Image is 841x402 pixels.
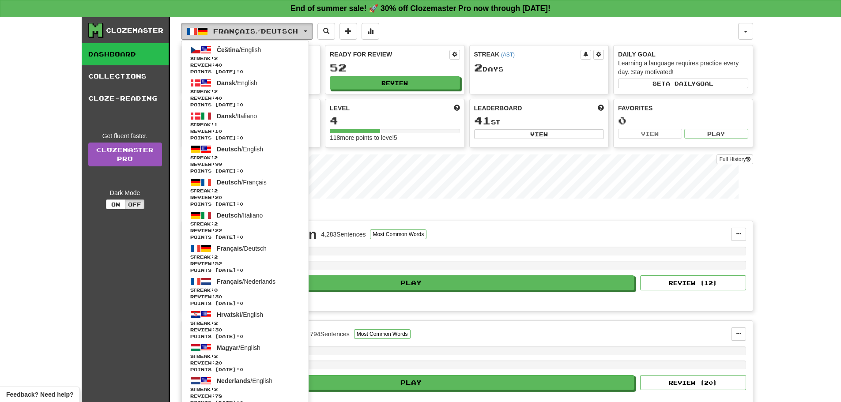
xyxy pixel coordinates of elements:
span: Review: 20 [190,360,300,366]
span: Streak: [190,287,300,293]
button: Français/Deutsch [181,23,313,40]
span: Points [DATE]: 0 [190,267,300,274]
span: Streak: [190,353,300,360]
span: Streak: [190,254,300,260]
span: 2 [214,188,218,193]
button: Review (20) [640,375,746,390]
span: Open feedback widget [6,390,73,399]
span: Deutsch [217,146,241,153]
a: Deutsch/FrançaisStreak:2 Review:20Points [DATE]:0 [181,176,309,209]
span: Dansk [217,113,235,120]
span: / Nederlands [217,278,275,285]
span: Streak: [190,320,300,327]
span: / English [217,79,257,86]
button: Off [125,199,144,209]
span: 2 [214,320,218,326]
p: In Progress [181,207,753,216]
button: View [474,129,604,139]
button: Most Common Words [370,229,426,239]
span: Points [DATE]: 0 [190,168,300,174]
span: a daily [666,80,696,86]
span: Streak: [190,55,300,62]
button: View [618,129,682,139]
a: Dashboard [82,43,169,65]
span: Points [DATE]: 0 [190,333,300,340]
div: Get fluent faster. [88,131,162,140]
span: / English [217,146,263,153]
div: 4,283 Sentences [321,230,366,239]
span: Français [217,278,242,285]
div: Daily Goal [618,50,748,59]
span: Points [DATE]: 0 [190,135,300,141]
span: Streak: [190,88,300,95]
span: Review: 78 [190,393,300,399]
span: / English [217,344,260,351]
div: 118 more points to level 5 [330,133,460,142]
a: Magyar/EnglishStreak:2 Review:20Points [DATE]:0 [181,341,309,374]
a: Deutsch/EnglishStreak:2 Review:99Points [DATE]:0 [181,143,309,176]
div: Learning a language requires practice every day. Stay motivated! [618,59,748,76]
span: 2 [214,221,218,226]
button: Full History [717,154,753,164]
span: 41 [474,114,491,127]
button: Most Common Words [354,329,411,339]
span: Points [DATE]: 0 [190,68,300,75]
a: Collections [82,65,169,87]
span: 2 [214,56,218,61]
span: 2 [214,387,218,392]
span: Review: 99 [190,161,300,168]
span: / English [217,46,261,53]
span: Level [330,104,350,113]
span: Français [217,245,242,252]
a: Français/DeutschStreak:2 Review:52Points [DATE]:0 [181,242,309,275]
span: 2 [214,155,218,160]
span: Review: 22 [190,227,300,234]
span: 2 [214,254,218,259]
button: Search sentences [317,23,335,40]
span: Streak: [190,154,300,161]
span: 2 [214,89,218,94]
span: / Italiano [217,212,263,219]
span: 2 [214,353,218,359]
a: Hrvatski/EnglishStreak:2 Review:30Points [DATE]:0 [181,308,309,341]
span: 1 [214,122,218,127]
strong: End of summer sale! 🚀 30% off Clozemaster Pro now through [DATE]! [290,4,551,13]
div: st [474,115,604,127]
span: 0 [214,287,218,293]
span: / English [217,311,263,318]
a: Deutsch/ItalianoStreak:2 Review:22Points [DATE]:0 [181,209,309,242]
span: Hrvatski [217,311,241,318]
span: Review: 52 [190,260,300,267]
span: Review: 40 [190,62,300,68]
span: Review: 30 [190,293,300,300]
span: Review: 10 [190,128,300,135]
span: / Deutsch [217,245,267,252]
button: Review [330,76,460,90]
span: Čeština [217,46,239,53]
span: 2 [474,61,483,74]
span: Leaderboard [474,104,522,113]
span: Points [DATE]: 0 [190,300,300,307]
span: Points [DATE]: 0 [190,234,300,240]
a: ClozemasterPro [88,143,162,166]
div: Streak [474,50,581,59]
span: Review: 30 [190,327,300,333]
span: Points [DATE]: 0 [190,366,300,373]
span: Score more points to level up [454,104,460,113]
div: Dark Mode [88,188,162,197]
div: 4 [330,115,460,126]
div: Day s [474,62,604,74]
a: Français/NederlandsStreak:0 Review:30Points [DATE]:0 [181,275,309,308]
a: (AST) [501,52,515,58]
button: More stats [362,23,379,40]
button: Seta dailygoal [618,79,748,88]
span: Streak: [190,188,300,194]
span: / Italiano [217,113,257,120]
span: / English [217,377,272,384]
a: Dansk/EnglishStreak:2 Review:40Points [DATE]:0 [181,76,309,109]
div: 52 [330,62,460,73]
span: Streak: [190,121,300,128]
span: Magyar [217,344,238,351]
div: Ready for Review [330,50,449,59]
div: Clozemaster [106,26,163,35]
